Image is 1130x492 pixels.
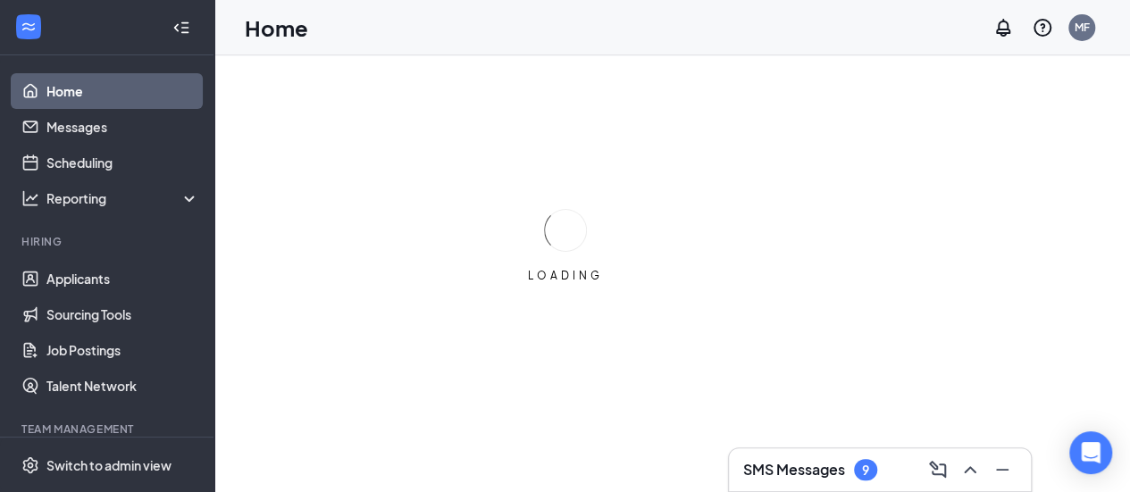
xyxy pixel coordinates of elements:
svg: Minimize [992,459,1013,480]
div: LOADING [521,268,610,283]
a: Job Postings [46,332,199,368]
div: Reporting [46,189,200,207]
div: Switch to admin view [46,456,172,474]
div: Open Intercom Messenger [1069,431,1112,474]
button: ComposeMessage [924,455,952,484]
a: Talent Network [46,368,199,404]
a: Sourcing Tools [46,296,199,332]
a: Messages [46,109,199,145]
svg: QuestionInfo [1032,17,1053,38]
button: ChevronUp [956,455,984,484]
svg: ComposeMessage [927,459,949,480]
div: 9 [862,463,869,478]
svg: ChevronUp [959,459,981,480]
h1: Home [245,13,308,43]
svg: Settings [21,456,39,474]
h3: SMS Messages [743,460,845,479]
svg: Analysis [21,189,39,207]
div: Hiring [21,234,196,249]
svg: Notifications [992,17,1014,38]
div: Team Management [21,421,196,437]
div: MF [1075,20,1090,35]
a: Applicants [46,261,199,296]
button: Minimize [988,455,1017,484]
a: Scheduling [46,145,199,180]
a: Home [46,73,199,109]
svg: Collapse [172,19,190,37]
svg: WorkstreamLogo [20,18,38,36]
